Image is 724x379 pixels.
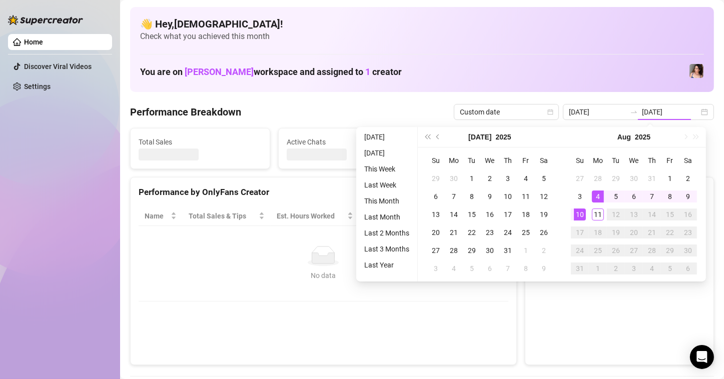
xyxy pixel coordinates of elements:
[359,206,426,226] th: Sales / Hour
[130,105,241,119] h4: Performance Breakdown
[185,66,254,77] span: [PERSON_NAME]
[630,108,638,116] span: to
[365,210,412,221] span: Sales / Hour
[689,64,703,78] img: Lauren
[690,345,714,369] div: Open Intercom Messenger
[183,206,271,226] th: Total Sales & Tips
[139,206,183,226] th: Name
[426,206,508,226] th: Chat Conversion
[287,136,410,147] span: Active Chats
[149,270,498,281] div: No data
[569,106,626,117] input: Start date
[533,185,705,199] div: Sales by OnlyFans Creator
[630,108,638,116] span: swap-right
[24,62,92,70] a: Discover Viral Videos
[145,210,169,221] span: Name
[460,104,553,119] span: Custom date
[24,82,51,90] a: Settings
[435,136,558,147] span: Messages Sent
[139,136,262,147] span: Total Sales
[8,15,83,25] img: logo-BBDzfeDw.svg
[277,210,345,221] div: Est. Hours Worked
[432,210,494,221] span: Chat Conversion
[140,17,704,31] h4: 👋 Hey, [DEMOGRAPHIC_DATA] !
[642,106,699,117] input: End date
[140,66,402,77] h1: You are on workspace and assigned to creator
[140,31,704,42] span: Check what you achieved this month
[24,38,43,46] a: Home
[139,185,508,199] div: Performance by OnlyFans Creator
[547,109,553,115] span: calendar
[365,66,370,77] span: 1
[189,210,257,221] span: Total Sales & Tips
